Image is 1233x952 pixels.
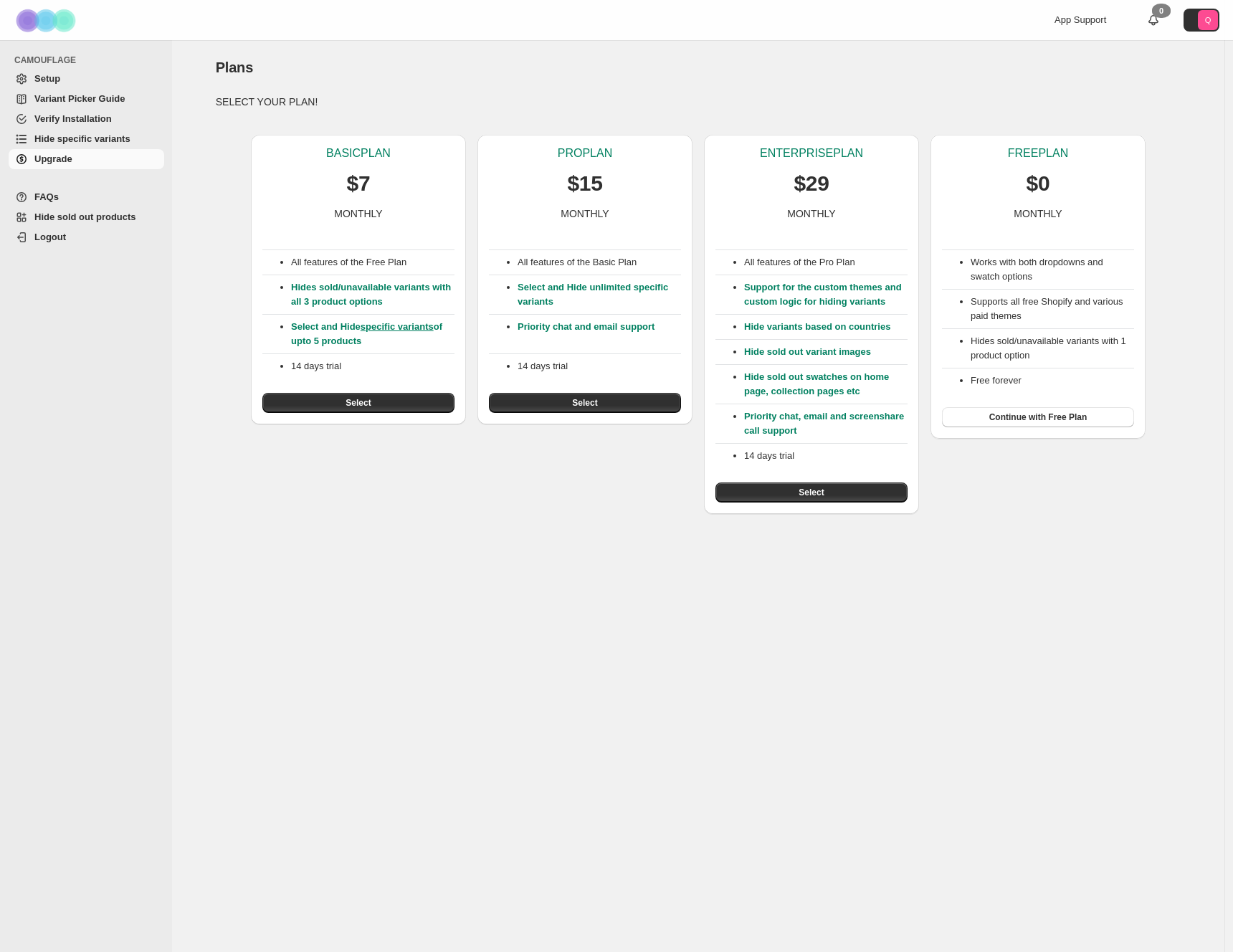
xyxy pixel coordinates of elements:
img: Camouflage [11,1,83,40]
p: All features of the Pro Plan [744,255,908,270]
button: Select [489,393,681,413]
span: Plans [216,59,253,75]
a: Verify Installation [9,109,164,129]
button: Continue with Free Plan [942,407,1134,427]
a: Upgrade [9,149,164,169]
p: $15 [567,169,602,198]
span: Hide specific variants [34,133,130,144]
li: Free forever [971,373,1134,388]
p: All features of the Free Plan [291,255,454,270]
li: Hides sold/unavailable variants with 1 product option [971,334,1134,363]
span: App Support [1055,14,1106,25]
a: 0 [1146,13,1161,27]
text: Q [1205,16,1211,24]
a: Setup [9,69,164,89]
p: PRO PLAN [558,146,612,161]
span: FAQs [34,191,59,202]
p: $0 [1027,169,1050,198]
p: Priority chat, email and screenshare call support [744,409,908,438]
a: specific variants [361,321,434,332]
p: ENTERPRISE PLAN [760,146,863,161]
p: Select and Hide unlimited specific variants [518,280,681,309]
p: Hides sold/unavailable variants with all 3 product options [291,280,454,309]
p: Hide sold out swatches on home page, collection pages etc [744,370,908,399]
span: CAMOUFLAGE [14,54,165,66]
p: 14 days trial [291,359,454,373]
a: Hide sold out products [9,207,164,227]
span: Select [346,397,371,409]
span: Select [799,487,824,498]
li: Supports all free Shopify and various paid themes [971,295,1134,323]
p: $7 [347,169,371,198]
span: Setup [34,73,60,84]
a: Hide specific variants [9,129,164,149]
p: Hide sold out variant images [744,345,908,359]
li: Works with both dropdowns and swatch options [971,255,1134,284]
button: Avatar with initials Q [1184,9,1219,32]
span: Variant Picker Guide [34,93,125,104]
p: MONTHLY [561,206,609,221]
p: BASIC PLAN [326,146,391,161]
p: FREE PLAN [1008,146,1068,161]
p: MONTHLY [334,206,382,221]
p: 14 days trial [518,359,681,373]
span: Hide sold out products [34,211,136,222]
p: Select and Hide of upto 5 products [291,320,454,348]
span: Continue with Free Plan [989,411,1087,423]
p: MONTHLY [787,206,835,221]
div: 0 [1152,4,1171,18]
p: Support for the custom themes and custom logic for hiding variants [744,280,908,309]
a: Variant Picker Guide [9,89,164,109]
span: Avatar with initials Q [1198,10,1218,30]
a: FAQs [9,187,164,207]
button: Select [715,482,908,503]
button: Select [262,393,454,413]
p: Priority chat and email support [518,320,681,348]
p: $29 [794,169,829,198]
p: 14 days trial [744,449,908,463]
p: All features of the Basic Plan [518,255,681,270]
a: Logout [9,227,164,247]
span: Select [572,397,597,409]
p: SELECT YOUR PLAN! [216,95,1181,109]
p: Hide variants based on countries [744,320,908,334]
span: Upgrade [34,153,72,164]
p: MONTHLY [1014,206,1062,221]
span: Logout [34,232,66,242]
span: Verify Installation [34,113,112,124]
